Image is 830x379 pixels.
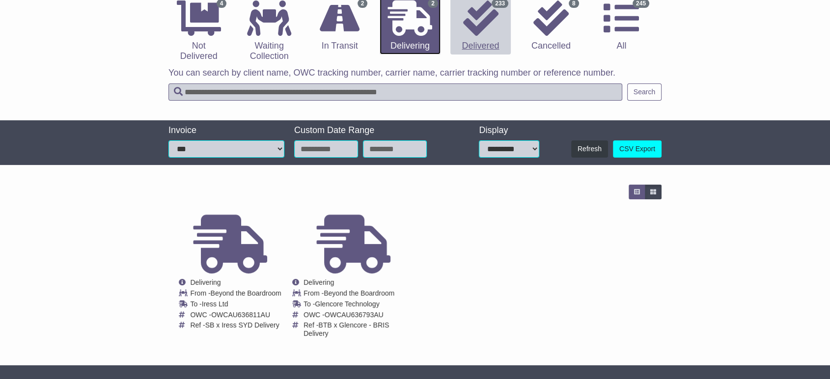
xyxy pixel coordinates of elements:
[304,321,415,338] td: Ref -
[205,321,279,329] span: SB x Iress SYD Delivery
[304,321,389,337] span: BTB x Glencore - BRIS Delivery
[304,278,334,286] span: Delivering
[211,289,281,297] span: Beyond the Boardroom
[168,68,662,79] p: You can search by client name, OWC tracking number, carrier name, carrier tracking number or refe...
[304,300,415,311] td: To -
[479,125,539,136] div: Display
[168,125,284,136] div: Invoice
[304,311,415,322] td: OWC -
[304,289,415,300] td: From -
[627,83,662,101] button: Search
[190,300,281,311] td: To -
[294,125,452,136] div: Custom Date Range
[190,289,281,300] td: From -
[190,321,281,329] td: Ref -
[613,140,662,158] a: CSV Export
[571,140,608,158] button: Refresh
[315,300,379,308] span: Glencore Technology
[324,289,394,297] span: Beyond the Boardroom
[202,300,228,308] span: Iress Ltd
[325,311,384,319] span: OWCAU636793AU
[211,311,270,319] span: OWCAU636811AU
[190,311,281,322] td: OWC -
[190,278,221,286] span: Delivering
